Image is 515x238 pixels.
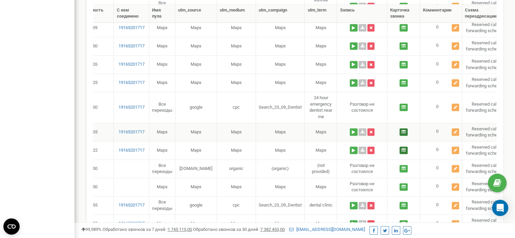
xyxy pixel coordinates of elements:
[175,19,217,37] td: Maps
[175,73,217,92] td: Maps
[260,227,285,232] u: 7 382 453,00
[367,79,374,87] button: Удалить запись
[149,123,175,141] td: Maps
[305,92,337,123] td: 24 hour emergency dentist near me
[359,79,366,87] a: Скачать
[359,42,366,50] a: Скачать
[149,73,175,92] td: Maps
[114,4,149,23] th: С кем соединено
[217,178,256,196] td: Maps
[462,92,507,123] td: Reserved call forwarding scheme
[359,24,366,31] a: Скачать
[462,178,507,196] td: Reserved call forwarding scheme
[217,214,256,233] td: Maps
[420,141,462,159] td: 0
[256,55,305,73] td: Maps
[116,61,146,68] a: 19165201717
[217,19,256,37] td: Maps
[149,4,175,23] th: Имя пула
[116,220,146,227] a: 19165201717
[149,19,175,37] td: Maps
[175,123,217,141] td: Maps
[175,55,217,73] td: Maps
[116,104,146,111] a: 19165201717
[462,214,507,233] td: Reserved call forwarding scheme
[217,196,256,214] td: cpc
[337,178,387,196] td: Разговор не состоялся
[175,37,217,55] td: Maps
[3,218,20,235] button: Open CMP widget
[305,178,337,196] td: Maps
[420,123,462,141] td: 0
[359,202,366,209] a: Скачать
[462,19,507,37] td: Reserved call forwarding scheme
[492,200,508,216] div: Open Intercom Messenger
[149,178,175,196] td: Maps
[217,73,256,92] td: Maps
[367,147,374,154] button: Удалить запись
[256,37,305,55] td: Maps
[420,19,462,37] td: 0
[359,220,366,228] a: Скачать
[387,4,420,23] th: Карточка звонка
[116,80,146,86] a: 19165201717
[420,196,462,214] td: 0
[305,55,337,73] td: Maps
[168,227,192,232] u: 1 745 115,00
[367,202,374,209] button: Удалить запись
[420,55,462,73] td: 0
[256,141,305,159] td: Maps
[149,55,175,73] td: Maps
[462,196,507,214] td: Reserved call forwarding scheme
[103,227,192,232] span: Обработано звонков за 7 дней :
[462,73,507,92] td: Reserved call forwarding scheme
[217,159,256,178] td: organic
[359,61,366,68] a: Скачать
[116,147,146,154] a: 19165201717
[175,4,217,23] th: utm_source
[175,159,217,178] td: [DOMAIN_NAME]
[149,196,175,214] td: Все переходы
[305,123,337,141] td: Maps
[462,55,507,73] td: Reserved call forwarding scheme
[217,37,256,55] td: Maps
[175,214,217,233] td: Maps
[305,4,337,23] th: utm_term
[420,73,462,92] td: 0
[217,55,256,73] td: Maps
[420,214,462,233] td: 0
[256,178,305,196] td: Maps
[81,227,102,232] span: 99,989%
[337,159,387,178] td: Разговор не состоялся
[116,43,146,49] a: 19165201717
[289,227,365,232] a: [EMAIL_ADDRESS][DOMAIN_NAME]
[367,24,374,31] button: Удалить запись
[149,141,175,159] td: Maps
[359,147,366,154] a: Скачать
[462,159,507,178] td: Reserved call forwarding scheme
[367,61,374,68] button: Удалить запись
[462,141,507,159] td: Reserved call forwarding scheme
[305,159,337,178] td: (not provided)
[149,37,175,55] td: Maps
[256,19,305,37] td: Maps
[116,129,146,135] a: 19165201717
[420,178,462,196] td: 0
[420,37,462,55] td: 0
[217,123,256,141] td: Maps
[256,196,305,214] td: Search_23_09_Dentist
[149,92,175,123] td: Все переходы
[305,141,337,159] td: Maps
[337,92,387,123] td: Разговор не состоялся
[256,92,305,123] td: Search_23_09_Dentist
[175,178,217,196] td: Maps
[175,92,217,123] td: google
[420,159,462,178] td: 0
[256,73,305,92] td: Maps
[367,128,374,136] button: Удалить запись
[462,123,507,141] td: Reserved call forwarding scheme
[256,159,305,178] td: (organic)
[305,37,337,55] td: Maps
[149,159,175,178] td: Все переходы
[420,4,462,23] th: Комментарии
